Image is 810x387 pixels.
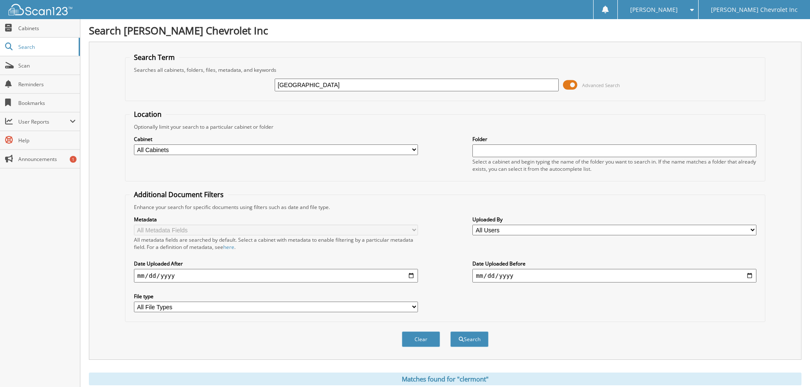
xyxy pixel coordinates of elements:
div: 1 [70,156,77,163]
h1: Search [PERSON_NAME] Chevrolet Inc [89,23,801,37]
label: Folder [472,136,756,143]
span: Scan [18,62,76,69]
div: Searches all cabinets, folders, files, metadata, and keywords [130,66,761,73]
span: Bookmarks [18,99,76,107]
input: end [472,269,756,282]
label: Cabinet [134,136,418,143]
legend: Additional Document Filters [130,190,228,199]
label: Date Uploaded After [134,260,418,267]
span: Help [18,137,76,144]
label: Metadata [134,216,418,223]
label: Date Uploaded Before [472,260,756,267]
span: Reminders [18,81,76,88]
div: Select a cabinet and begin typing the name of the folder you want to search in. If the name match... [472,158,756,172]
span: Advanced Search [582,82,620,88]
legend: Location [130,110,166,119]
a: here [223,243,234,251]
button: Search [450,331,489,347]
label: Uploaded By [472,216,756,223]
span: Cabinets [18,25,76,32]
span: [PERSON_NAME] Chevrolet Inc [711,7,798,12]
span: Search [18,43,74,51]
button: Clear [402,331,440,347]
input: start [134,269,418,282]
div: Matches found for "clermont" [89,373,801,385]
legend: Search Term [130,53,179,62]
span: Announcements [18,155,76,163]
div: Enhance your search for specific documents using filters such as date and file type. [130,203,761,211]
div: All metadata fields are searched by default. Select a cabinet with metadata to enable filtering b... [134,236,418,251]
span: [PERSON_NAME] [630,7,678,12]
img: scan123-logo-white.svg [9,4,72,15]
span: User Reports [18,118,70,125]
div: Optionally limit your search to a particular cabinet or folder [130,123,761,130]
label: File type [134,293,418,300]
